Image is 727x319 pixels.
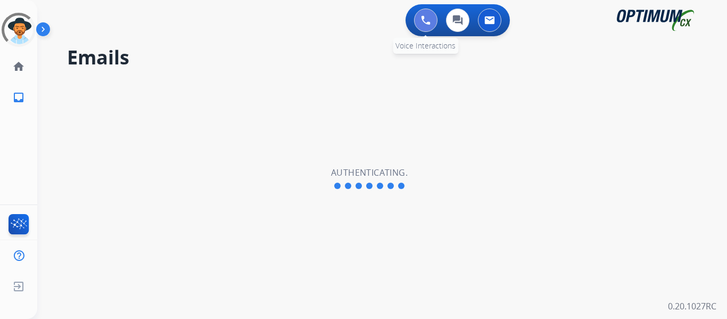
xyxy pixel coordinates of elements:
mat-icon: home [12,60,25,73]
mat-icon: inbox [12,91,25,104]
p: 0.20.1027RC [668,300,716,313]
span: Voice Interactions [395,40,456,51]
h2: Emails [67,47,701,68]
h2: Authenticating. [331,166,408,179]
